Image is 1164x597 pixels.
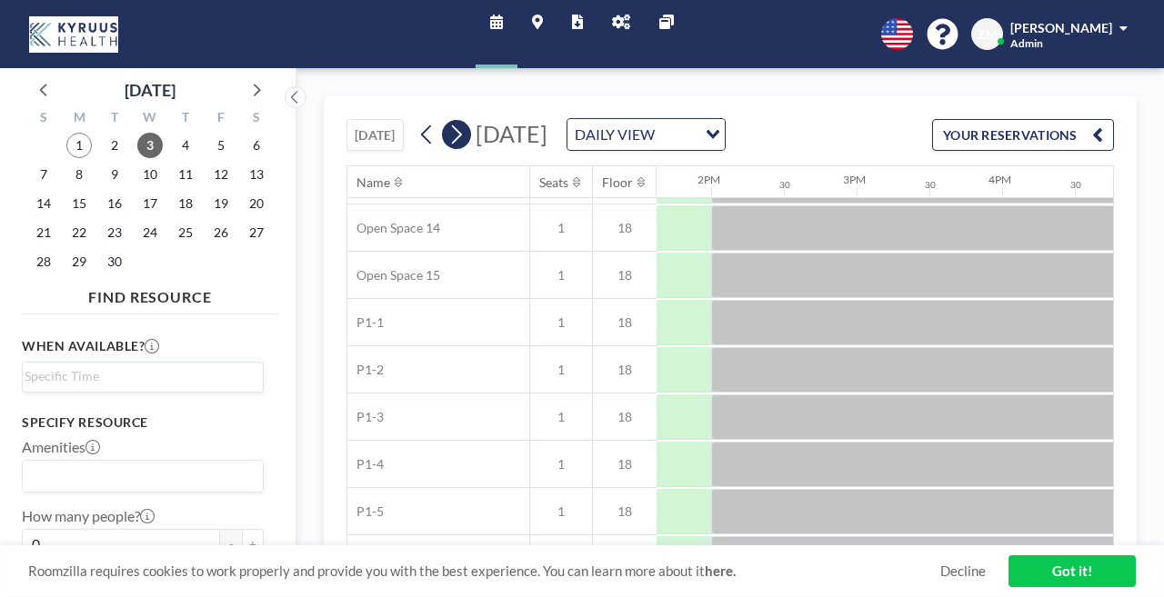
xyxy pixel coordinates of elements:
[925,179,936,191] div: 30
[347,362,384,378] span: P1-2
[25,366,253,386] input: Search for option
[593,220,657,236] span: 18
[530,362,592,378] span: 1
[244,162,269,187] span: Saturday, September 13, 2025
[843,173,866,186] div: 3PM
[539,174,568,191] div: Seats
[23,461,263,492] div: Search for option
[697,173,720,186] div: 2PM
[31,162,56,187] span: Sunday, September 7, 2025
[102,133,127,158] span: Tuesday, September 2, 2025
[530,220,592,236] span: 1
[66,249,92,274] span: Monday, September 29, 2025
[660,123,695,146] input: Search for option
[22,281,278,306] h4: FIND RESOURCE
[22,414,264,431] h3: Specify resource
[347,456,384,473] span: P1-4
[102,220,127,245] span: Tuesday, September 23, 2025
[62,107,97,131] div: M
[208,191,234,216] span: Friday, September 19, 2025
[593,314,657,331] span: 18
[66,162,92,187] span: Monday, September 8, 2025
[31,191,56,216] span: Sunday, September 14, 2025
[167,107,203,131] div: T
[244,133,269,158] span: Saturday, September 6, 2025
[173,162,198,187] span: Thursday, September 11, 2025
[208,133,234,158] span: Friday, September 5, 2025
[347,220,440,236] span: Open Space 14
[602,174,633,191] div: Floor
[25,464,253,488] input: Search for option
[1008,555,1136,587] a: Got it!
[137,162,163,187] span: Wednesday, September 10, 2025
[137,133,163,158] span: Wednesday, September 3, 2025
[137,220,163,245] span: Wednesday, September 24, 2025
[173,191,198,216] span: Thursday, September 18, 2025
[593,456,657,473] span: 18
[932,119,1114,151] button: YOUR RESERVATIONS
[530,314,592,331] span: 1
[567,119,725,150] div: Search for option
[102,191,127,216] span: Tuesday, September 16, 2025
[530,456,592,473] span: 1
[31,249,56,274] span: Sunday, September 28, 2025
[1070,179,1081,191] div: 30
[220,529,242,560] button: -
[125,77,176,103] div: [DATE]
[476,120,547,147] span: [DATE]
[530,503,592,520] span: 1
[242,529,264,560] button: +
[356,174,390,191] div: Name
[203,107,238,131] div: F
[1010,20,1112,35] span: [PERSON_NAME]
[593,409,657,425] span: 18
[208,162,234,187] span: Friday, September 12, 2025
[137,191,163,216] span: Wednesday, September 17, 2025
[530,267,592,284] span: 1
[347,409,384,425] span: P1-3
[28,562,940,580] span: Roomzilla requires cookies to work properly and provide you with the best experience. You can lea...
[346,119,404,151] button: [DATE]
[571,123,658,146] span: DAILY VIEW
[22,507,155,525] label: How many people?
[66,191,92,216] span: Monday, September 15, 2025
[22,438,100,456] label: Amenities
[593,267,657,284] span: 18
[1010,36,1043,50] span: Admin
[244,191,269,216] span: Saturday, September 20, 2025
[102,162,127,187] span: Tuesday, September 9, 2025
[173,133,198,158] span: Thursday, September 4, 2025
[530,409,592,425] span: 1
[593,503,657,520] span: 18
[173,220,198,245] span: Thursday, September 25, 2025
[208,220,234,245] span: Friday, September 26, 2025
[29,16,118,53] img: organization-logo
[23,363,263,390] div: Search for option
[26,107,62,131] div: S
[102,249,127,274] span: Tuesday, September 30, 2025
[347,314,384,331] span: P1-1
[133,107,168,131] div: W
[66,220,92,245] span: Monday, September 22, 2025
[238,107,274,131] div: S
[593,362,657,378] span: 18
[978,26,998,43] span: ZM
[66,133,92,158] span: Monday, September 1, 2025
[705,562,736,579] a: here.
[97,107,133,131] div: T
[940,562,986,580] a: Decline
[244,220,269,245] span: Saturday, September 27, 2025
[31,220,56,245] span: Sunday, September 21, 2025
[347,267,440,284] span: Open Space 15
[779,179,790,191] div: 30
[347,503,384,520] span: P1-5
[988,173,1011,186] div: 4PM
